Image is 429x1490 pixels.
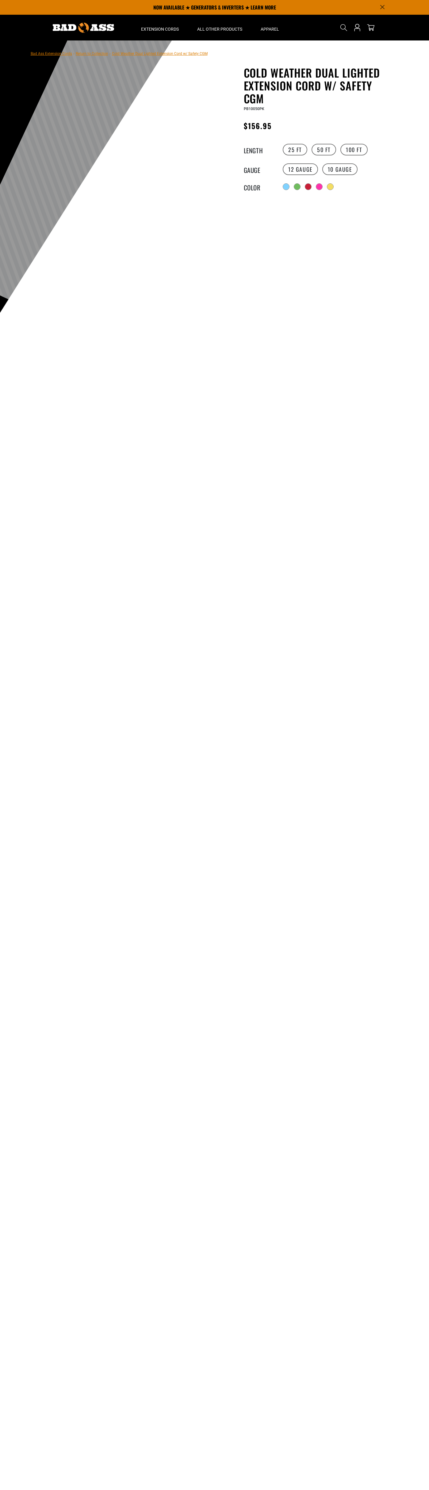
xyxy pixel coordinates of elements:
[244,66,394,105] h1: Cold Weather Dual Lighted Extension Cord w/ Safety CGM
[31,50,208,57] nav: breadcrumbs
[188,15,251,40] summary: All Other Products
[244,146,274,154] legend: Length
[244,183,274,191] legend: Color
[339,23,349,32] summary: Search
[251,15,288,40] summary: Apparel
[261,26,279,32] span: Apparel
[132,15,188,40] summary: Extension Cords
[197,26,242,32] span: All Other Products
[244,165,274,173] legend: Gauge
[31,52,72,56] a: Bad Ass Extension Cords
[283,163,318,175] label: 12 Gauge
[322,163,358,175] label: 10 Gauge
[340,144,368,155] label: 100 FT
[141,26,179,32] span: Extension Cords
[73,52,75,56] span: ›
[283,144,307,155] label: 25 FT
[76,52,108,56] a: Return to Collection
[109,52,111,56] span: ›
[312,144,336,155] label: 50 FT
[112,52,208,56] span: Cold Weather Dual Lighted Extension Cord w/ Safety CGM
[244,120,272,131] span: $156.95
[244,107,264,111] span: PB10050PK
[53,23,114,33] img: Bad Ass Extension Cords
